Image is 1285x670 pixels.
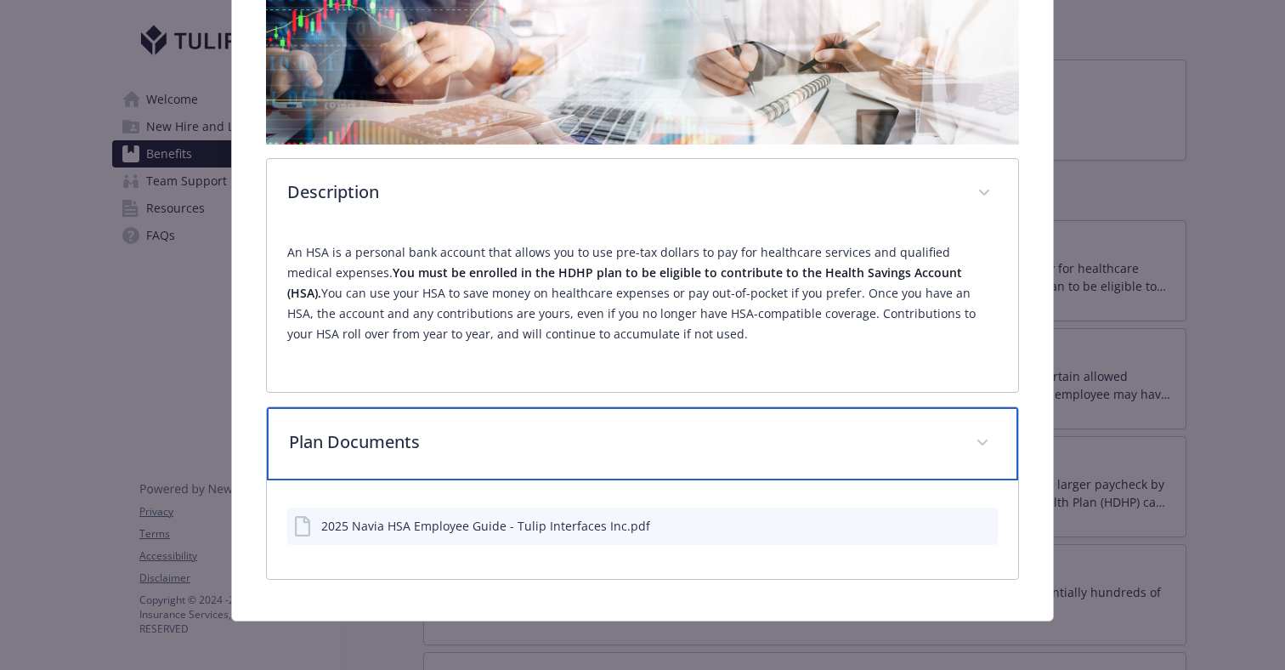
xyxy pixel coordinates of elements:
div: Description [267,229,1018,392]
button: download file [948,517,962,535]
div: Plan Documents [267,407,1018,480]
div: 2025 Navia HSA Employee Guide - Tulip Interfaces Inc.pdf [321,517,650,535]
button: preview file [976,517,991,535]
div: Plan Documents [267,480,1018,579]
div: Description [267,159,1018,229]
p: Description [287,179,957,205]
p: Plan Documents [289,429,955,455]
p: An HSA is a personal bank account that allows you to use pre-tax dollars to pay for healthcare se... [287,242,998,344]
strong: You must be enrolled in the HDHP plan to be eligible to contribute to the Health Savings Account ... [287,264,962,301]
